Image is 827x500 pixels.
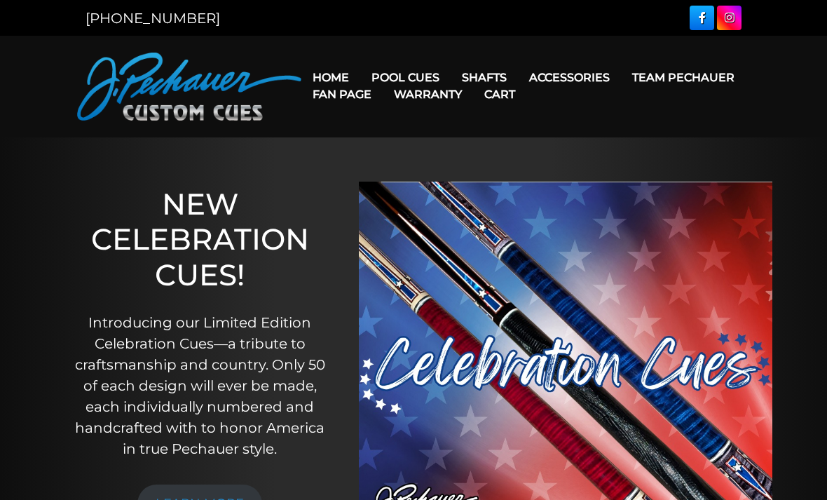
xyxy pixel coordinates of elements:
h1: NEW CELEBRATION CUES! [69,187,331,292]
p: Introducing our Limited Edition Celebration Cues—a tribute to craftsmanship and country. Only 50 ... [69,312,331,459]
a: [PHONE_NUMBER] [86,10,220,27]
a: Pool Cues [360,60,451,95]
a: Cart [473,76,526,112]
a: Team Pechauer [621,60,746,95]
a: Shafts [451,60,518,95]
a: Fan Page [301,76,383,112]
a: Home [301,60,360,95]
img: Pechauer Custom Cues [77,53,301,121]
a: Warranty [383,76,473,112]
a: Accessories [518,60,621,95]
